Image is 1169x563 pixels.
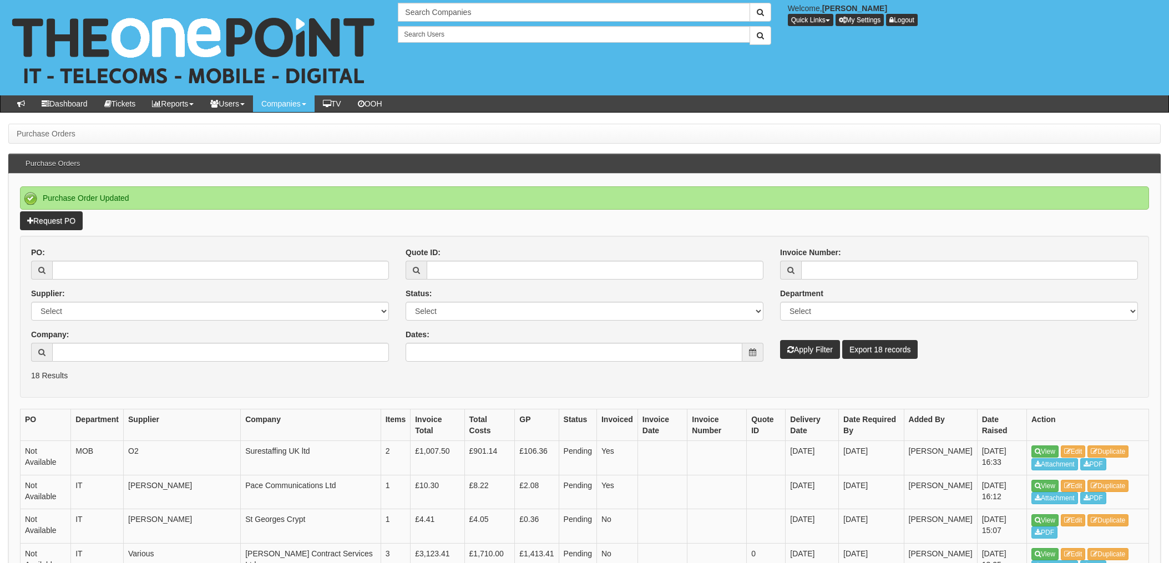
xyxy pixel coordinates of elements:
[559,441,596,475] td: Pending
[1087,445,1128,458] a: Duplicate
[839,509,904,544] td: [DATE]
[1031,445,1059,458] a: View
[71,509,124,544] td: IT
[1027,409,1149,441] th: Action
[411,509,464,544] td: £4.41
[559,475,596,509] td: Pending
[241,441,381,475] td: Surestaffing UK ltd
[977,509,1026,544] td: [DATE] 15:07
[124,441,241,475] td: O2
[31,370,1138,381] p: 18 Results
[406,329,429,340] label: Dates:
[780,288,823,299] label: Department
[398,3,750,22] input: Search Companies
[21,475,71,509] td: Not Available
[559,409,596,441] th: Status
[398,26,750,43] input: Search Users
[124,475,241,509] td: [PERSON_NAME]
[559,509,596,544] td: Pending
[687,409,747,441] th: Invoice Number
[515,509,559,544] td: £0.36
[596,409,637,441] th: Invoiced
[1061,480,1086,492] a: Edit
[411,409,464,441] th: Invoice Total
[904,441,977,475] td: [PERSON_NAME]
[411,441,464,475] td: £1,007.50
[780,247,841,258] label: Invoice Number:
[464,509,515,544] td: £4.05
[20,154,85,173] h3: Purchase Orders
[780,340,840,359] button: Apply Filter
[33,95,96,112] a: Dashboard
[822,4,887,13] b: [PERSON_NAME]
[1061,514,1086,526] a: Edit
[411,475,464,509] td: £10.30
[515,409,559,441] th: GP
[839,409,904,441] th: Date Required By
[241,475,381,509] td: Pace Communications Ltd
[350,95,391,112] a: OOH
[886,14,918,26] a: Logout
[464,409,515,441] th: Total Costs
[253,95,315,112] a: Companies
[381,475,411,509] td: 1
[904,509,977,544] td: [PERSON_NAME]
[637,409,687,441] th: Invoice Date
[241,409,381,441] th: Company
[21,509,71,544] td: Not Available
[747,409,786,441] th: Quote ID
[71,409,124,441] th: Department
[977,409,1026,441] th: Date Raised
[1080,458,1106,470] a: PDF
[515,475,559,509] td: £2.08
[464,441,515,475] td: £901.14
[1087,514,1128,526] a: Duplicate
[31,329,69,340] label: Company:
[1031,480,1059,492] a: View
[315,95,350,112] a: TV
[1061,548,1086,560] a: Edit
[596,509,637,544] td: No
[406,247,441,258] label: Quote ID:
[839,441,904,475] td: [DATE]
[596,441,637,475] td: Yes
[842,340,918,359] a: Export 18 records
[1087,480,1128,492] a: Duplicate
[124,409,241,441] th: Supplier
[780,3,1169,26] div: Welcome,
[596,475,637,509] td: Yes
[31,288,65,299] label: Supplier:
[21,409,71,441] th: PO
[904,409,977,441] th: Added By
[786,509,839,544] td: [DATE]
[1080,492,1106,504] a: PDF
[381,441,411,475] td: 2
[788,14,833,26] button: Quick Links
[839,475,904,509] td: [DATE]
[71,441,124,475] td: MOB
[977,441,1026,475] td: [DATE] 16:33
[786,475,839,509] td: [DATE]
[17,128,75,139] li: Purchase Orders
[20,186,1149,210] div: Purchase Order Updated
[977,475,1026,509] td: [DATE] 16:12
[381,409,411,441] th: Items
[786,441,839,475] td: [DATE]
[836,14,884,26] a: My Settings
[1031,514,1059,526] a: View
[381,509,411,544] td: 1
[71,475,124,509] td: IT
[1031,526,1057,539] a: PDF
[202,95,253,112] a: Users
[241,509,381,544] td: St Georges Crypt
[31,247,45,258] label: PO:
[144,95,202,112] a: Reports
[515,441,559,475] td: £106.36
[406,288,432,299] label: Status:
[124,509,241,544] td: [PERSON_NAME]
[20,211,83,230] a: Request PO
[1031,458,1078,470] a: Attachment
[464,475,515,509] td: £8.22
[904,475,977,509] td: [PERSON_NAME]
[1031,492,1078,504] a: Attachment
